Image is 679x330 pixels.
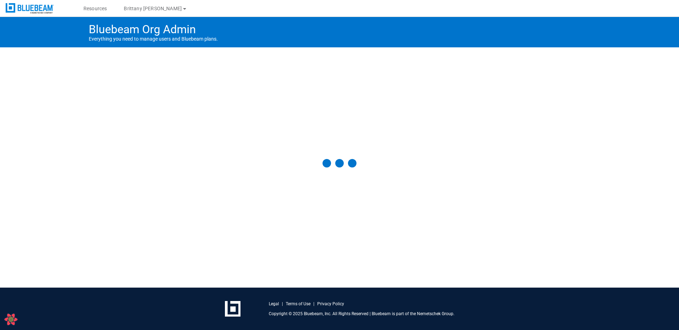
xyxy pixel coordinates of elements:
a: Terms of Use [286,301,311,307]
img: Bluebeam, Inc. [6,3,54,13]
div: | | [269,301,344,307]
a: Legal [269,301,279,307]
button: Resources [75,3,115,14]
div: Everything you need to manage users and Bluebeam plans. [83,17,596,47]
h1: Bluebeam Org Admin [89,23,590,36]
div: undefined [323,159,356,167]
a: Privacy Policy [317,301,344,307]
p: Copyright © 2025 Bluebeam, Inc. All Rights Reserved | Bluebeam is part of the Nemetschek Group. [269,311,454,317]
button: Open React Query Devtools [4,312,18,326]
button: Brittany [PERSON_NAME] [115,3,196,14]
